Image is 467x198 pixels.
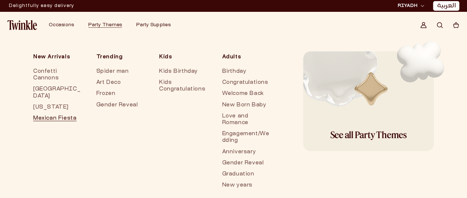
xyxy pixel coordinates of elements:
span: Adults [222,51,271,63]
a: white Balloon 3D golden Balloon 3D white Balloon See all Party Themes [303,51,434,151]
a: Graduation [222,169,271,180]
a: Love and Romance [222,111,271,129]
span: RIYADH [398,3,418,9]
img: white Balloon [386,27,455,96]
h5: See all Party Themes [330,127,406,142]
span: Party Supplies [136,23,171,27]
a: Engagement/Wedding [222,129,271,146]
a: Frozen [96,88,145,99]
div: Announcement [9,0,74,11]
a: Confetti Cannons [33,66,82,84]
button: RIYADH [395,2,426,10]
img: 3D golden Balloon [345,63,397,115]
a: Spider man [96,66,145,77]
summary: Party Supplies [132,18,181,33]
summary: Party Themes [84,18,132,33]
a: Occasions [49,22,74,28]
span: New Arrivals [33,51,82,63]
summary: Occasions [44,18,84,33]
a: Anniversary [222,147,271,158]
span: Occasions [49,23,74,27]
img: Twinkle [7,20,37,30]
span: Party Themes [88,23,122,27]
a: Birthday [222,66,271,77]
a: العربية [437,2,456,10]
a: [GEOGRAPHIC_DATA] [33,84,82,102]
p: Delightfully easy delivery [9,0,74,11]
a: Party Themes [88,22,122,28]
a: Congratulations [222,77,271,88]
a: New years [222,180,271,191]
a: Kids Congratulations [159,77,207,95]
a: Welcome Back [222,88,271,99]
a: Party Supplies [136,22,171,28]
a: Mexican Fiesta [33,113,82,124]
a: [US_STATE] [33,102,82,113]
img: 3D white Balloon [303,51,392,123]
span: Kids [159,51,207,63]
a: Gender Reveal [222,158,271,169]
a: Art Deco [96,77,145,88]
a: Gender Reveal [96,100,145,111]
span: Trending [96,51,145,63]
summary: Search [432,17,448,33]
a: New Born Baby [222,100,271,111]
a: Kids Birthday [159,66,207,77]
